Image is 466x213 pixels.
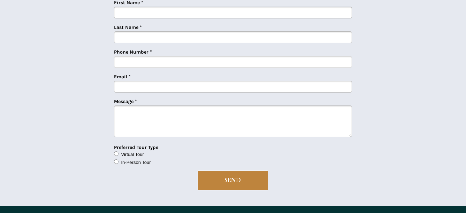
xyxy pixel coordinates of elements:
span: Message * [114,98,137,104]
span: Phone Number * [114,49,152,55]
button: SEND [198,171,268,190]
span: SEND [198,177,268,184]
span: Preferred Tour Type [114,144,158,150]
span: Last Name * [114,24,142,30]
span: Virtual Tour [121,152,144,157]
span: Email * [114,74,131,80]
span: In-Person Tour [121,160,151,165]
